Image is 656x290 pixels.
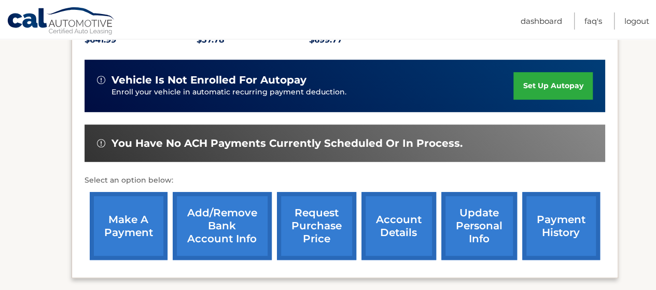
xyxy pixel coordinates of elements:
[521,12,562,30] a: Dashboard
[173,192,272,260] a: Add/Remove bank account info
[90,192,168,260] a: make a payment
[85,174,605,187] p: Select an option below:
[277,192,356,260] a: request purchase price
[441,192,517,260] a: update personal info
[624,12,649,30] a: Logout
[513,72,592,100] a: set up autopay
[111,87,514,98] p: Enroll your vehicle in automatic recurring payment deduction.
[85,33,197,47] p: $641.99
[7,7,116,37] a: Cal Automotive
[197,33,309,47] p: $57.78
[97,139,105,147] img: alert-white.svg
[111,137,463,150] span: You have no ACH payments currently scheduled or in process.
[111,74,306,87] span: vehicle is not enrolled for autopay
[522,192,600,260] a: payment history
[309,33,422,47] p: $699.77
[584,12,602,30] a: FAQ's
[97,76,105,84] img: alert-white.svg
[361,192,436,260] a: account details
